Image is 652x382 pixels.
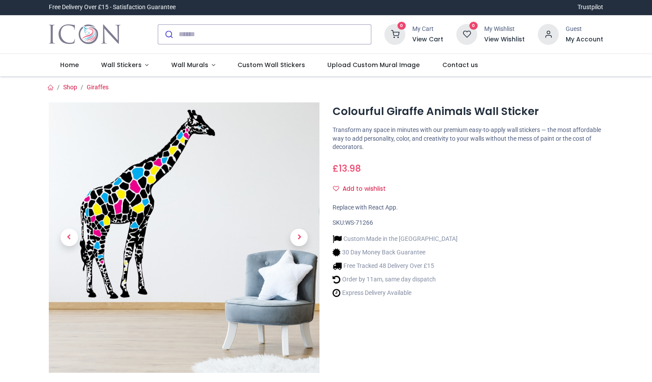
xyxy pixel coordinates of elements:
sup: 0 [397,22,406,30]
a: Wall Stickers [90,54,160,77]
a: Trustpilot [577,3,603,12]
sup: 0 [469,22,478,30]
li: Custom Made in the [GEOGRAPHIC_DATA] [333,234,458,243]
a: 0 [456,30,477,37]
a: Wall Murals [160,54,227,77]
a: Shop [63,84,77,91]
div: My Wishlist [484,25,525,34]
span: Upload Custom Mural Image [327,61,420,69]
span: WS-71266 [345,219,373,226]
span: Contact us [442,61,478,69]
a: 0 [384,30,405,37]
span: 13.98 [339,162,361,175]
a: My Account [566,35,603,44]
a: Giraffes [87,84,109,91]
span: Previous [61,229,78,246]
div: SKU: [333,219,603,227]
li: Express Delivery Available [333,288,458,297]
li: Free Tracked 48 Delivery Over £15 [333,261,458,270]
button: Add to wishlistAdd to wishlist [333,182,393,196]
span: Custom Wall Stickers [238,61,305,69]
i: Add to wishlist [333,186,339,192]
a: View Wishlist [484,35,525,44]
p: Transform any space in minutes with our premium easy-to-apply wall stickers — the most affordable... [333,126,603,152]
div: My Cart [412,25,443,34]
h1: Colourful Giraffe Animals Wall Sticker [333,104,603,119]
span: Next [290,229,308,246]
span: Wall Murals [171,61,208,69]
a: Previous [49,143,89,332]
span: Home [60,61,79,69]
li: 30 Day Money Back Guarantee [333,248,458,257]
a: Logo of Icon Wall Stickers [49,22,121,47]
div: Replace with React App. [333,203,603,212]
button: Submit [158,25,179,44]
img: Icon Wall Stickers [49,22,121,47]
a: Next [279,143,319,332]
li: Order by 11am, same day dispatch [333,275,458,284]
div: Free Delivery Over £15 - Satisfaction Guarantee [49,3,176,12]
div: Guest [566,25,603,34]
span: Wall Stickers [101,61,142,69]
a: View Cart [412,35,443,44]
img: Colourful Giraffe Animals Wall Sticker [49,102,319,373]
span: £ [333,162,361,175]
